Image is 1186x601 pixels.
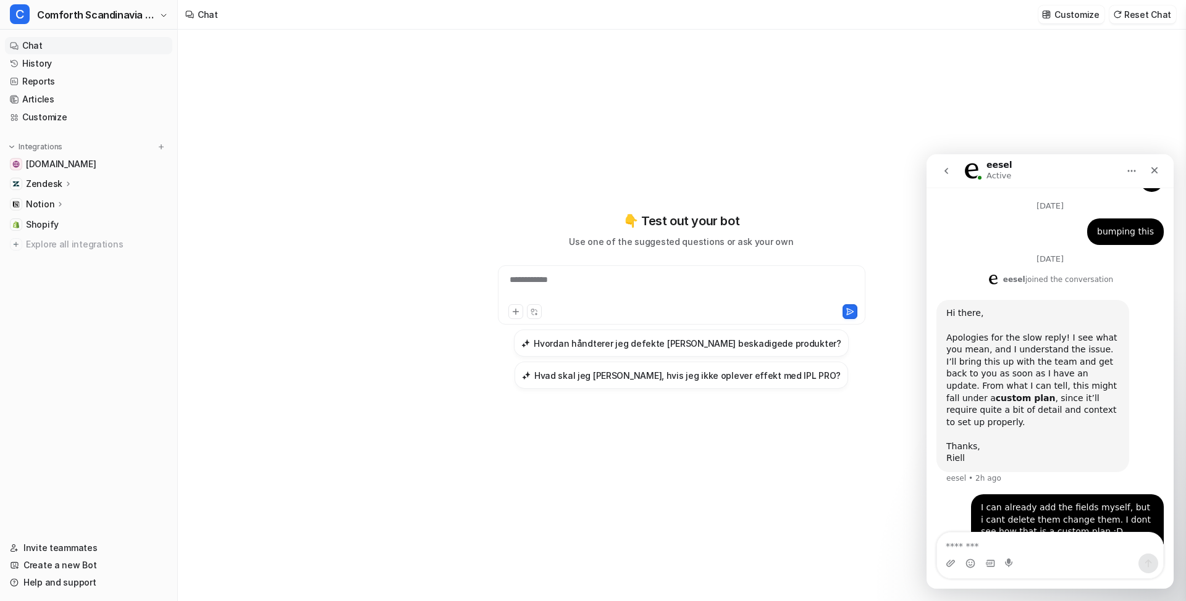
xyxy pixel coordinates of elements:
[54,347,227,384] div: I can already add the fields myself, but i cant delete them change them. I dont see how that is a...
[5,216,172,233] a: ShopifyShopify
[5,557,172,574] a: Create a new Bot
[1054,8,1099,21] p: Customize
[19,142,62,152] p: Integrations
[12,221,20,228] img: Shopify
[59,404,69,414] button: Gif picker
[5,109,172,126] a: Customize
[39,404,49,414] button: Emoji picker
[623,212,739,230] p: 👇 Test out your bot
[515,362,848,389] button: Hvad skal jeg gøre, hvis jeg ikke oplever effekt med IPL PRO?Hvad skal jeg [PERSON_NAME], hvis je...
[1042,10,1051,19] img: customize
[11,378,237,399] textarea: Message…
[212,399,232,419] button: Send a message…
[521,339,530,348] img: Hvordan håndterer jeg defekte eller beskadigede produkter?
[5,236,172,253] a: Explore all integrations
[26,198,54,210] p: Notion
[10,340,237,484] div: sho@ad-client.com says…
[5,155,172,173] a: comforth.dk[DOMAIN_NAME]
[19,404,29,414] button: Upload attachment
[5,539,172,557] a: Invite teammates
[157,143,166,151] img: menu_add.svg
[26,178,62,190] p: Zendesk
[5,574,172,591] a: Help and support
[78,404,88,414] button: Start recording
[198,8,218,21] div: Chat
[10,238,22,251] img: explore all integrations
[12,160,20,168] img: comforth.dk
[569,235,793,248] p: Use one of the suggested questions or ask your own
[10,4,30,24] span: C
[1113,10,1122,19] img: reset
[26,234,167,254] span: Explore all integrations
[44,340,237,470] div: I can already add the fields myself, but i cant delete them change them. I dont see how that is a...
[514,330,849,357] button: Hvordan håndterer jeg defekte eller beskadigede produkter?Hvordan håndterer jeg defekte [PERSON_N...
[7,143,16,151] img: expand menu
[12,180,20,188] img: Zendesk
[5,141,66,153] button: Integrations
[534,369,841,382] h3: Hvad skal jeg [PERSON_NAME], hvis jeg ikke oplever effekt med IPL PRO?
[12,201,20,208] img: Notion
[534,337,841,350] h3: Hvordan håndterer jeg defekte [PERSON_NAME] beskadigede produkter?
[26,218,59,231] span: Shopify
[927,154,1174,589] iframe: Intercom live chat
[37,6,156,23] span: Comforth Scandinavia [GEOGRAPHIC_DATA]
[5,55,172,72] a: History
[5,91,172,108] a: Articles
[522,371,531,380] img: Hvad skal jeg gøre, hvis jeg ikke oplever effekt med IPL PRO?
[1109,6,1176,23] button: Reset Chat
[5,37,172,54] a: Chat
[1038,6,1104,23] button: Customize
[5,73,172,90] a: Reports
[26,158,96,170] span: [DOMAIN_NAME]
